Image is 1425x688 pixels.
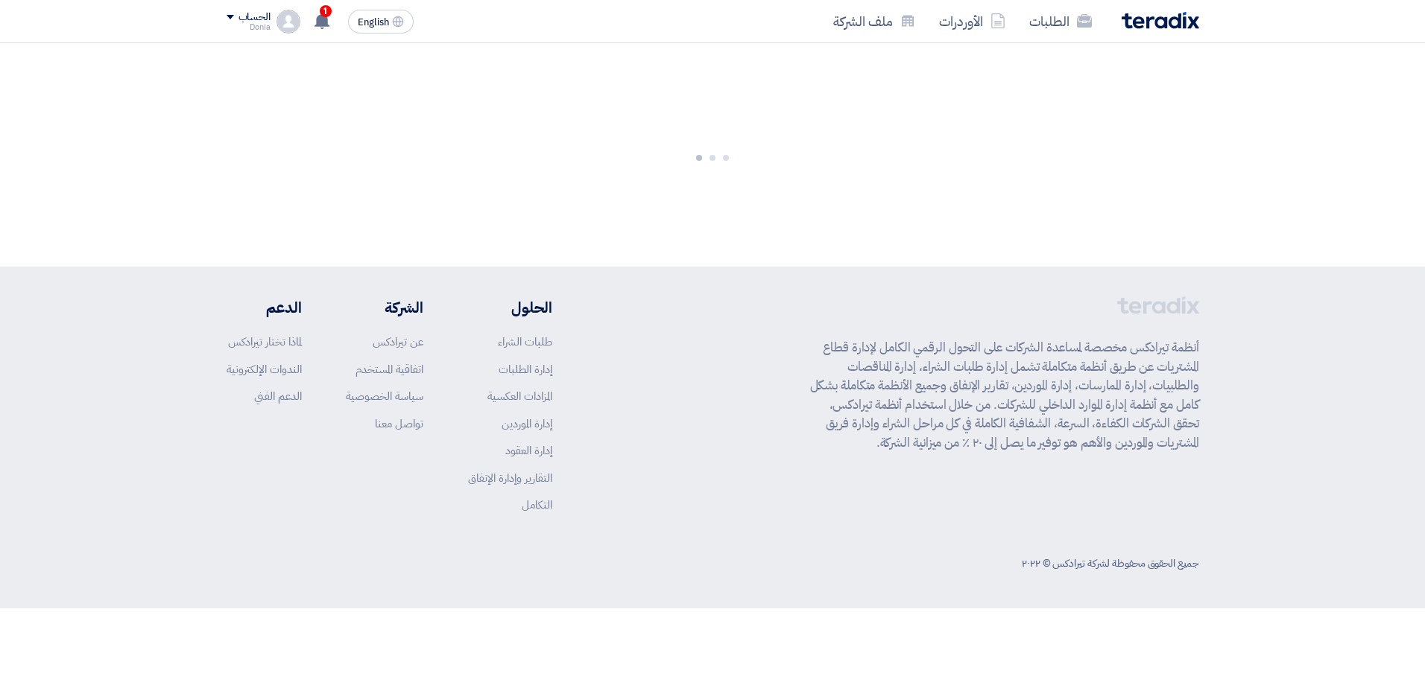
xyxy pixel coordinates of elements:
[498,334,552,350] a: طلبات الشراء
[346,388,423,404] a: سياسة الخصوصية
[375,415,423,432] a: تواصل معنا
[227,23,271,31] div: Donia
[227,296,302,319] li: الدعم
[227,361,302,378] a: الندوات الإلكترونية
[358,17,389,28] span: English
[810,338,1199,452] p: أنظمة تيرادكس مخصصة لمساعدة الشركات على التحول الرقمي الكامل لإدارة قطاع المشتريات عن طريق أنظمة ...
[1017,4,1104,39] a: الطلبات
[277,10,300,34] img: profile_test.png
[522,497,552,513] a: التكامل
[468,470,552,486] a: التقارير وإدارة الإنفاق
[927,4,1017,39] a: الأوردرات
[346,296,423,319] li: الشركة
[502,415,552,432] a: إدارة الموردين
[499,361,552,378] a: إدارة الطلبات
[468,296,552,319] li: الحلول
[228,334,302,350] a: لماذا تختار تيرادكس
[348,10,414,34] button: English
[1022,555,1198,571] div: جميع الحقوق محفوظة لشركة تيرادكس © ٢٠٢٢
[254,388,302,404] a: الدعم الفني
[487,388,552,404] a: المزادات العكسية
[320,5,332,17] span: 1
[1122,12,1199,29] img: Teradix logo
[821,4,927,39] a: ملف الشركة
[238,11,271,24] div: الحساب
[356,361,423,378] a: اتفاقية المستخدم
[505,442,552,459] a: إدارة العقود
[373,334,423,350] a: عن تيرادكس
